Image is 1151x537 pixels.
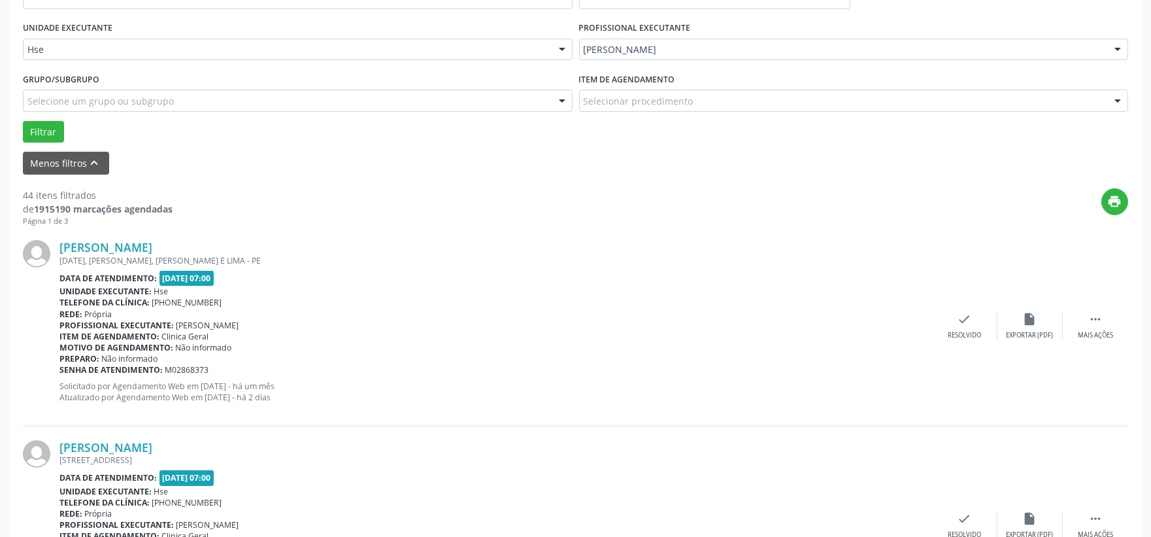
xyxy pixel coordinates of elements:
[1078,331,1113,340] div: Mais ações
[165,364,209,375] span: M02868373
[1088,511,1103,526] i: 
[1108,194,1122,209] i: print
[1101,188,1128,215] button: print
[59,286,152,297] b: Unidade executante:
[1023,312,1037,326] i: insert_drive_file
[584,94,693,108] span: Selecionar procedimento
[85,309,112,320] span: Própria
[88,156,102,170] i: keyboard_arrow_up
[59,519,174,530] b: Profissional executante:
[1088,312,1103,326] i: 
[27,94,174,108] span: Selecione um grupo ou subgrupo
[59,240,152,254] a: [PERSON_NAME]
[59,342,173,353] b: Motivo de agendamento:
[59,497,150,508] b: Telefone da clínica:
[1023,511,1037,526] i: insert_drive_file
[85,508,112,519] span: Própria
[176,320,239,331] span: [PERSON_NAME]
[23,18,112,39] label: UNIDADE EXECUTANTE
[579,18,691,39] label: PROFISSIONAL EXECUTANTE
[23,440,50,468] img: img
[59,364,163,375] b: Senha de atendimento:
[59,320,174,331] b: Profissional executante:
[958,511,972,526] i: check
[154,486,169,497] span: Hse
[162,331,209,342] span: Clinica Geral
[23,188,173,202] div: 44 itens filtrados
[59,297,150,308] b: Telefone da clínica:
[23,152,109,175] button: Menos filtroskeyboard_arrow_up
[159,271,214,286] span: [DATE] 07:00
[1007,331,1054,340] div: Exportar (PDF)
[59,486,152,497] b: Unidade executante:
[23,121,64,143] button: Filtrar
[59,455,932,466] div: [STREET_ADDRESS]
[176,342,232,353] span: Não informado
[23,69,99,90] label: Grupo/Subgrupo
[59,381,932,403] p: Solicitado por Agendamento Web em [DATE] - há um mês Atualizado por Agendamento Web em [DATE] - h...
[579,69,675,90] label: Item de agendamento
[102,353,158,364] span: Não informado
[59,440,152,455] a: [PERSON_NAME]
[27,43,546,56] span: Hse
[23,202,173,216] div: de
[152,297,222,308] span: [PHONE_NUMBER]
[59,472,157,483] b: Data de atendimento:
[948,331,981,340] div: Resolvido
[23,216,173,227] div: Página 1 de 3
[59,508,82,519] b: Rede:
[584,43,1102,56] span: [PERSON_NAME]
[59,273,157,284] b: Data de atendimento:
[59,309,82,320] b: Rede:
[59,353,99,364] b: Preparo:
[176,519,239,530] span: [PERSON_NAME]
[159,470,214,485] span: [DATE] 07:00
[154,286,169,297] span: Hse
[34,203,173,215] strong: 1915190 marcações agendadas
[152,497,222,508] span: [PHONE_NUMBER]
[23,240,50,268] img: img
[59,255,932,266] div: [DATE], [PERSON_NAME], [PERSON_NAME] E LIMA - PE
[59,331,159,342] b: Item de agendamento:
[958,312,972,326] i: check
